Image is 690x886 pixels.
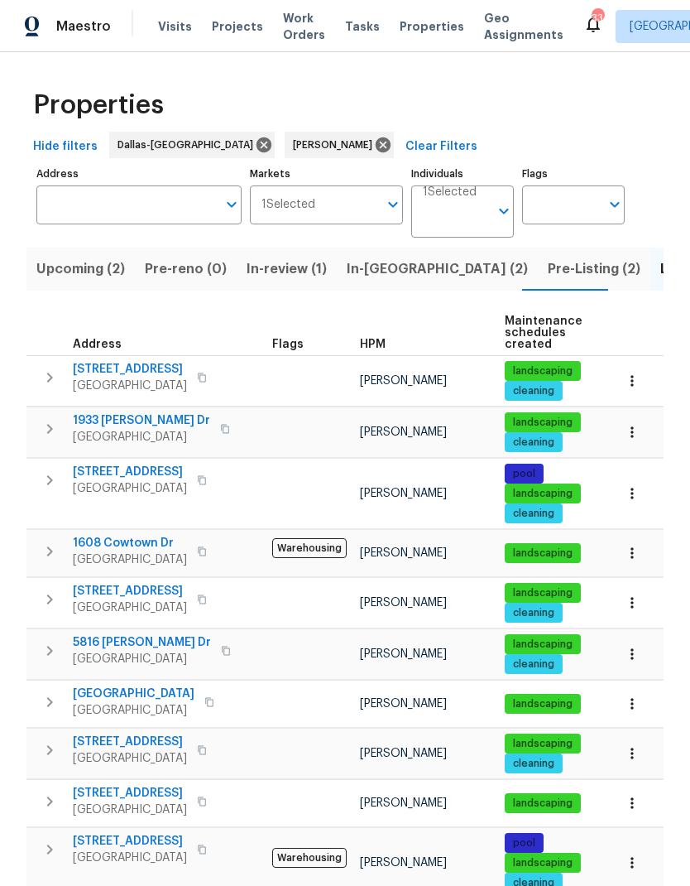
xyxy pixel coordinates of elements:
span: Warehousing [272,848,347,868]
span: Address [73,339,122,350]
span: Warehousing [272,538,347,558]
span: [GEOGRAPHIC_DATA] [73,702,194,719]
span: [GEOGRAPHIC_DATA] [73,480,187,497]
span: [PERSON_NAME] [360,597,447,609]
span: landscaping [506,638,579,652]
span: [GEOGRAPHIC_DATA] [73,802,187,818]
button: Clear Filters [399,132,484,162]
span: Visits [158,18,192,35]
span: [PERSON_NAME] [293,137,379,153]
span: cleaning [506,606,561,620]
button: Open [220,193,243,216]
span: 1608 Cowtown Dr [73,535,187,551]
span: Flags [272,339,304,350]
span: landscaping [506,697,579,711]
div: Dallas-[GEOGRAPHIC_DATA] [109,132,275,158]
span: [STREET_ADDRESS] [73,464,187,480]
span: pool [506,836,542,850]
span: cleaning [506,384,561,398]
span: [GEOGRAPHIC_DATA] [73,551,187,568]
span: cleaning [506,757,561,771]
span: [GEOGRAPHIC_DATA] [73,850,187,866]
span: Geo Assignments [484,10,563,43]
span: 5816 [PERSON_NAME] Dr [73,634,211,651]
span: [PERSON_NAME] [360,547,447,559]
span: landscaping [506,586,579,600]
span: [STREET_ADDRESS] [73,833,187,850]
span: Work Orders [283,10,325,43]
button: Hide filters [26,132,104,162]
span: In-[GEOGRAPHIC_DATA] (2) [347,258,528,281]
span: Maintenance schedules created [505,315,582,350]
span: [STREET_ADDRESS] [73,583,187,599]
span: Properties [400,18,464,35]
span: landscaping [506,797,579,811]
span: 1 Selected [261,198,315,212]
span: [PERSON_NAME] [360,426,447,438]
span: [PERSON_NAME] [360,488,447,499]
span: landscaping [506,547,579,561]
span: Properties [33,97,164,113]
span: 1 Selected [423,185,477,200]
span: cleaning [506,657,561,672]
span: pool [506,467,542,481]
label: Flags [522,169,625,179]
span: [PERSON_NAME] [360,857,447,869]
span: [STREET_ADDRESS] [73,734,187,750]
div: [PERSON_NAME] [285,132,394,158]
span: [GEOGRAPHIC_DATA] [73,429,210,445]
span: Projects [212,18,263,35]
button: Open [603,193,626,216]
span: 1933 [PERSON_NAME] Dr [73,412,210,429]
span: cleaning [506,507,561,521]
span: [PERSON_NAME] [360,748,447,759]
span: Upcoming (2) [36,258,125,281]
label: Markets [250,169,404,179]
span: Tasks [345,21,380,32]
span: In-review (1) [247,258,327,281]
span: [GEOGRAPHIC_DATA] [73,599,187,616]
button: Open [381,193,405,216]
span: Dallas-[GEOGRAPHIC_DATA] [117,137,260,153]
div: 33 [592,10,603,26]
span: [GEOGRAPHIC_DATA] [73,378,187,394]
span: [GEOGRAPHIC_DATA] [73,686,194,702]
span: Clear Filters [405,137,477,157]
label: Individuals [411,169,514,179]
button: Open [492,200,515,223]
span: [STREET_ADDRESS] [73,361,187,378]
span: Maestro [56,18,111,35]
span: [PERSON_NAME] [360,375,447,387]
span: HPM [360,339,386,350]
span: [PERSON_NAME] [360,698,447,710]
span: Pre-reno (0) [145,258,227,281]
span: Hide filters [33,137,98,157]
span: landscaping [506,416,579,430]
span: [GEOGRAPHIC_DATA] [73,651,211,667]
span: [PERSON_NAME] [360,648,447,660]
span: landscaping [506,856,579,870]
span: landscaping [506,737,579,751]
span: cleaning [506,436,561,450]
label: Address [36,169,242,179]
span: [STREET_ADDRESS] [73,785,187,802]
span: [GEOGRAPHIC_DATA] [73,750,187,767]
span: Pre-Listing (2) [548,258,640,281]
span: landscaping [506,487,579,501]
span: [PERSON_NAME] [360,797,447,809]
span: landscaping [506,364,579,378]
